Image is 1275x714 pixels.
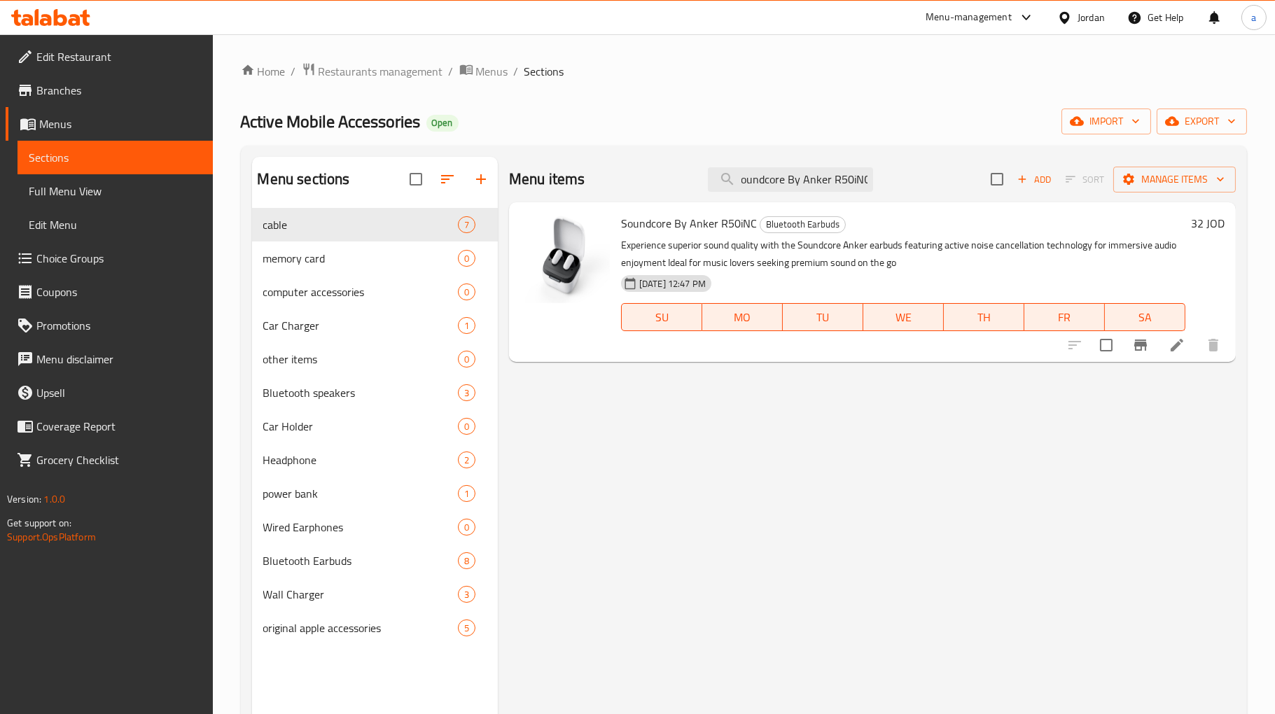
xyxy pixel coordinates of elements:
div: items [458,351,475,367]
span: power bank [263,485,458,502]
span: Wired Earphones [263,519,458,535]
span: other items [263,351,458,367]
button: FR [1024,303,1105,331]
span: Menus [39,115,202,132]
span: Sections [524,63,564,80]
button: Branch-specific-item [1124,328,1157,362]
button: TU [783,303,863,331]
span: Choice Groups [36,250,202,267]
h2: Menu sections [258,169,350,190]
span: TU [788,307,858,328]
span: 3 [459,588,475,601]
span: Bluetooth Earbuds [760,216,845,232]
span: Bluetooth speakers [263,384,458,401]
span: 0 [459,420,475,433]
span: Car Charger [263,317,458,334]
a: Sections [18,141,213,174]
span: Menu disclaimer [36,351,202,367]
div: Car Holder0 [252,409,498,443]
div: Jordan [1078,10,1105,25]
button: MO [702,303,783,331]
span: Car Holder [263,418,458,435]
a: Grocery Checklist [6,443,213,477]
li: / [514,63,519,80]
a: Home [241,63,286,80]
button: SU [621,303,702,331]
img: Soundcore By Anker R50iNC [520,213,610,303]
div: power bank1 [252,477,498,510]
a: Edit Restaurant [6,40,213,73]
div: Wired Earphones0 [252,510,498,544]
span: 7 [459,218,475,232]
span: Active Mobile Accessories [241,106,421,137]
span: Wall Charger [263,586,458,603]
span: computer accessories [263,283,458,300]
span: Grocery Checklist [36,451,202,468]
div: Headphone [263,451,458,468]
div: memory card0 [252,241,498,275]
span: Promotions [36,317,202,334]
li: / [449,63,454,80]
span: SU [627,307,697,328]
button: Add [1012,169,1057,190]
div: items [458,519,475,535]
a: Coupons [6,275,213,309]
a: Branches [6,73,213,107]
span: Add item [1012,169,1057,190]
span: Bluetooth Earbuds [263,552,458,569]
div: items [458,451,475,468]
button: SA [1105,303,1185,331]
div: items [458,250,475,267]
div: items [458,619,475,636]
span: original apple accessories [263,619,458,636]
div: items [458,317,475,334]
span: Manage items [1124,171,1225,188]
span: 5 [459,622,475,635]
div: items [458,384,475,401]
span: Edit Restaurant [36,48,202,65]
span: import [1073,113,1140,130]
span: cable [263,216,458,233]
span: Full Menu View [29,183,202,199]
a: Edit Menu [18,208,213,241]
div: Bluetooth Earbuds [760,216,846,233]
a: Menus [459,62,508,80]
span: 0 [459,286,475,299]
div: Menu-management [926,9,1012,26]
span: Select all sections [401,164,431,194]
button: Manage items [1113,167,1236,192]
h2: Menu items [509,169,585,190]
span: a [1251,10,1256,25]
span: 1.0.0 [43,490,65,508]
a: Promotions [6,309,213,342]
a: Full Menu View [18,174,213,208]
span: 1 [459,487,475,500]
span: Upsell [36,384,202,401]
span: [DATE] 12:47 PM [634,277,711,290]
span: memory card [263,250,458,267]
span: 3 [459,386,475,400]
button: Add section [464,162,498,196]
button: import [1061,108,1151,134]
span: WE [869,307,938,328]
span: 2 [459,454,475,467]
span: Select section first [1057,169,1113,190]
div: original apple accessories5 [252,611,498,645]
a: Choice Groups [6,241,213,275]
span: Add [1015,171,1053,188]
a: Upsell [6,376,213,409]
span: Coupons [36,283,202,300]
button: WE [863,303,944,331]
div: items [458,216,475,233]
div: other items0 [252,342,498,376]
span: 0 [459,252,475,265]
